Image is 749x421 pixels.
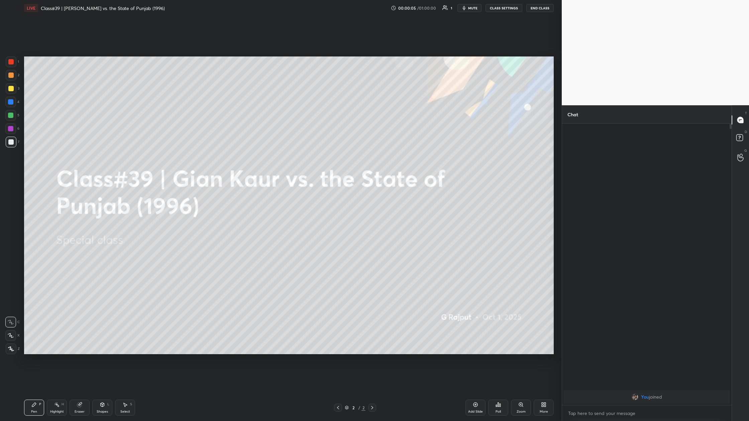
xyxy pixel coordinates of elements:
div: Add Slide [468,410,483,413]
div: S [130,403,132,406]
h4: Class#39 | [PERSON_NAME] vs. the State of Punjab (1996) [41,5,165,11]
p: Chat [562,106,583,123]
div: Highlight [50,410,64,413]
div: 5 [5,110,19,121]
div: 7 [6,137,19,147]
div: H [62,403,64,406]
div: Zoom [517,410,526,413]
div: Shapes [97,410,108,413]
div: grid [562,389,732,405]
span: joined [649,394,662,400]
span: You [641,394,649,400]
div: Pen [31,410,37,413]
div: 2 [350,406,357,410]
div: 4 [5,97,19,107]
div: L [107,403,109,406]
div: Poll [496,410,501,413]
p: G [744,148,747,153]
p: D [745,129,747,134]
div: 6 [5,123,19,134]
div: / [358,406,360,410]
div: LIVE [24,4,38,12]
div: X [5,330,20,341]
div: 2 [6,70,19,81]
img: 4d6be83f570242e9b3f3d3ea02a997cb.jpg [632,394,638,400]
div: C [5,317,20,327]
div: 1 [6,56,19,67]
div: 2 [361,405,365,411]
div: More [540,410,548,413]
div: 3 [6,83,19,94]
div: P [39,403,41,406]
div: Eraser [75,410,85,413]
button: mute [457,4,481,12]
button: CLASS SETTINGS [486,4,522,12]
div: Z [6,343,20,354]
div: Select [120,410,130,413]
span: mute [468,6,477,10]
button: End Class [526,4,554,12]
p: T [745,111,747,116]
div: 1 [451,6,452,10]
